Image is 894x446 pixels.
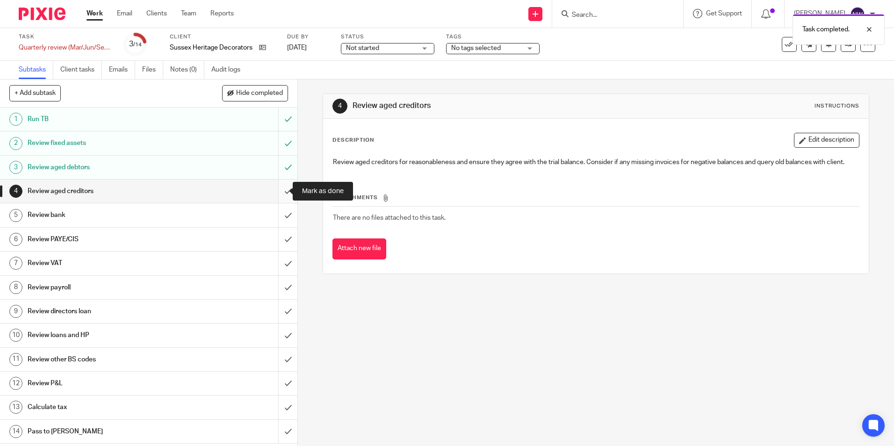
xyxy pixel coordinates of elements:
[211,61,247,79] a: Audit logs
[9,85,61,101] button: + Add subtask
[9,281,22,294] div: 8
[9,233,22,246] div: 6
[28,424,188,439] h1: Pass to [PERSON_NAME]
[28,256,188,270] h1: Review VAT
[19,43,112,52] div: Quarterly review (Mar/Jun/Sep/Dec Year end)
[181,9,196,18] a: Team
[28,136,188,150] h1: Review fixed assets
[333,158,858,167] p: Review aged creditors for reasonableness and ensure they agree with the trial balance. Consider i...
[133,42,142,47] small: /14
[28,376,188,390] h1: Review P&L
[117,9,132,18] a: Email
[28,304,188,318] h1: Review directors loan
[346,45,379,51] span: Not started
[815,102,859,110] div: Instructions
[28,112,188,126] h1: Run TB
[170,61,204,79] a: Notes (0)
[353,101,616,111] h1: Review aged creditors
[9,425,22,438] div: 14
[19,61,53,79] a: Subtasks
[146,9,167,18] a: Clients
[109,61,135,79] a: Emails
[28,184,188,198] h1: Review aged creditors
[9,329,22,342] div: 10
[19,7,65,20] img: Pixie
[9,185,22,198] div: 4
[170,43,254,52] p: Sussex Heritage Decorators Ltd
[142,61,163,79] a: Files
[9,353,22,366] div: 11
[287,44,307,51] span: [DATE]
[236,90,283,97] span: Hide completed
[332,238,386,259] button: Attach new file
[287,33,329,41] label: Due by
[794,133,859,148] button: Edit description
[170,33,275,41] label: Client
[850,7,865,22] img: svg%3E
[9,161,22,174] div: 3
[341,33,434,41] label: Status
[28,232,188,246] h1: Review PAYE/CIS
[129,39,142,50] div: 3
[9,137,22,150] div: 2
[60,61,102,79] a: Client tasks
[9,401,22,414] div: 13
[333,215,446,221] span: There are no files attached to this task.
[332,99,347,114] div: 4
[332,137,374,144] p: Description
[28,208,188,222] h1: Review bank
[28,352,188,367] h1: Review other BS codes
[28,281,188,295] h1: Review payroll
[802,25,850,34] p: Task completed.
[9,305,22,318] div: 9
[28,160,188,174] h1: Review aged debtors
[28,328,188,342] h1: Review loans and HP
[222,85,288,101] button: Hide completed
[28,400,188,414] h1: Calculate tax
[9,113,22,126] div: 1
[19,33,112,41] label: Task
[9,377,22,390] div: 12
[87,9,103,18] a: Work
[451,45,501,51] span: No tags selected
[210,9,234,18] a: Reports
[446,33,540,41] label: Tags
[333,195,378,200] span: Attachments
[9,209,22,222] div: 5
[9,257,22,270] div: 7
